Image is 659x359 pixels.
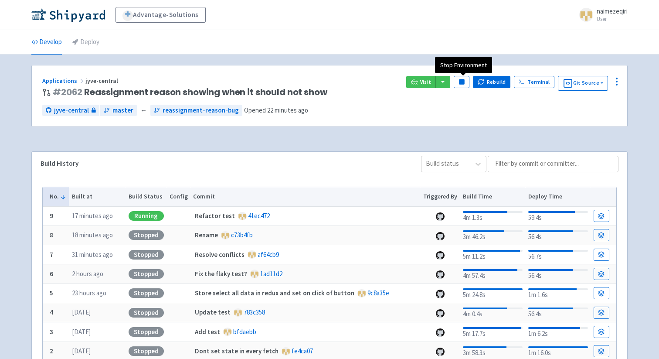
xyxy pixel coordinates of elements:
[528,209,588,223] div: 59.4s
[594,210,609,222] a: Build Details
[41,159,407,169] div: Build History
[72,231,113,239] time: 18 minutes ago
[406,76,436,88] a: Visit
[72,347,91,355] time: [DATE]
[126,187,166,206] th: Build Status
[463,229,523,242] div: 3m 46.2s
[528,306,588,319] div: 56.4s
[463,345,523,358] div: 3m 58.3s
[195,231,218,239] strong: Rename
[129,211,164,221] div: Running
[42,105,99,116] a: jyve-central
[53,86,82,98] a: #2062
[129,288,164,298] div: Stopped
[85,77,119,85] span: jyve-central
[248,212,270,220] a: 41ec472
[72,289,106,297] time: 23 hours ago
[421,187,460,206] th: Triggered By
[244,106,308,114] span: Opened
[50,192,66,201] button: No.
[292,347,313,355] a: fe4ca07
[72,212,113,220] time: 17 minutes ago
[463,306,523,319] div: 4m 0.4s
[594,326,609,338] a: Build Details
[367,289,389,297] a: 9c8a35e
[50,231,53,239] b: 8
[190,187,421,206] th: Commit
[528,345,588,358] div: 1m 16.0s
[525,187,591,206] th: Deploy Time
[195,347,279,355] strong: Dont set state in every fetch
[267,106,308,114] time: 22 minutes ago
[420,79,431,85] span: Visit
[31,30,62,55] a: Develop
[100,105,137,116] a: master
[558,76,608,91] button: Git Source
[115,7,206,23] a: Advantage-Solutions
[597,16,628,22] small: User
[166,187,190,206] th: Config
[231,231,253,239] a: c73b4fb
[594,345,609,357] a: Build Details
[463,325,523,339] div: 5m 17.7s
[528,248,588,262] div: 56.7s
[597,7,628,15] span: naimezeqiri
[31,8,105,22] img: Shipyard logo
[53,87,327,97] span: Reassignment reason showing when it should not show
[454,76,469,88] button: Pause
[195,270,247,278] strong: Fix the flaky test?
[594,229,609,241] a: Build Details
[50,289,53,297] b: 5
[72,30,99,55] a: Deploy
[129,308,164,318] div: Stopped
[528,267,588,281] div: 56.4s
[72,270,103,278] time: 2 hours ago
[258,250,279,259] a: af64cb9
[42,77,85,85] a: Applications
[514,76,554,88] a: Terminal
[129,230,164,240] div: Stopped
[594,249,609,261] a: Build Details
[50,308,53,316] b: 4
[528,325,588,339] div: 1m 6.2s
[195,308,231,316] strong: Update test
[463,267,523,281] div: 4m 57.4s
[195,212,235,220] strong: Refactor test
[463,209,523,223] div: 4m 1.3s
[488,156,618,172] input: Filter by commit or committer...
[473,76,510,88] button: Rebuild
[112,106,133,116] span: master
[129,269,164,279] div: Stopped
[260,270,282,278] a: 1ad11d2
[195,328,220,336] strong: Add test
[594,307,609,319] a: Build Details
[463,287,523,300] div: 5m 24.8s
[129,327,164,337] div: Stopped
[54,106,89,116] span: jyve-central
[140,106,147,116] span: ←
[195,289,354,297] strong: Store select all data in redux and set on click of button
[594,287,609,299] a: Build Details
[50,347,53,355] b: 2
[233,328,256,336] a: bfdaebb
[460,187,525,206] th: Build Time
[244,308,265,316] a: 783c358
[528,229,588,242] div: 56.4s
[528,287,588,300] div: 1m 1.6s
[594,268,609,280] a: Build Details
[150,105,242,116] a: reassignment-reason-bug
[574,8,628,22] a: naimezeqiri User
[50,270,53,278] b: 6
[129,346,164,356] div: Stopped
[129,250,164,260] div: Stopped
[463,248,523,262] div: 5m 11.2s
[72,308,91,316] time: [DATE]
[163,106,239,116] span: reassignment-reason-bug
[50,328,53,336] b: 3
[195,250,245,259] strong: Resolve conflicts
[50,250,53,259] b: 7
[72,250,113,259] time: 31 minutes ago
[72,328,91,336] time: [DATE]
[50,212,53,220] b: 9
[69,187,126,206] th: Built at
